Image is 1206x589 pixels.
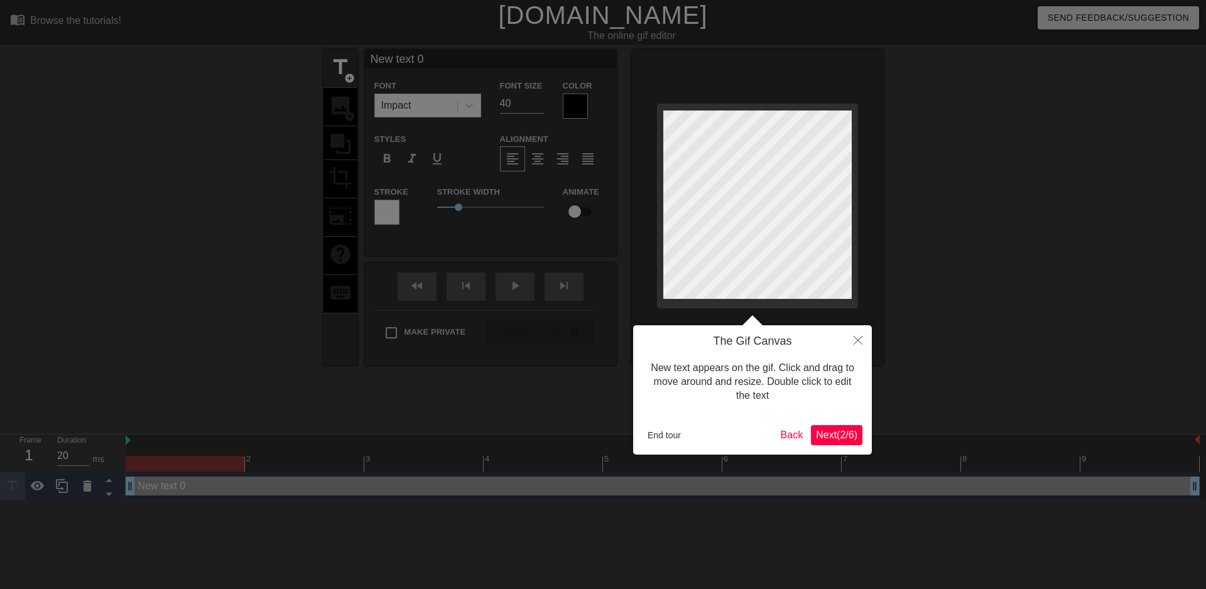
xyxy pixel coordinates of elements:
div: New text appears on the gif. Click and drag to move around and resize. Double click to edit the text [643,349,862,416]
button: Next [811,425,862,445]
h4: The Gif Canvas [643,335,862,349]
button: Close [844,325,872,354]
button: End tour [643,426,686,445]
button: Back [776,425,808,445]
span: Next ( 2 / 6 ) [816,430,857,440]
